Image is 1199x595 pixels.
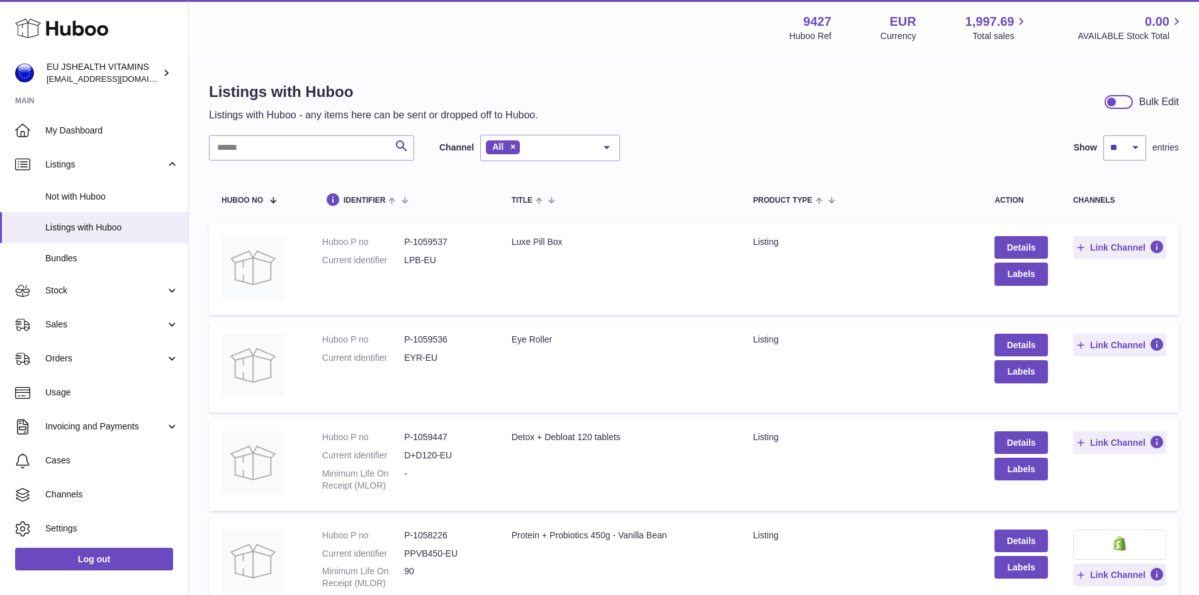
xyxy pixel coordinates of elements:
span: 1,997.69 [965,13,1015,30]
a: Log out [15,548,173,570]
dd: P-1059536 [404,334,486,346]
a: 0.00 AVAILABLE Stock Total [1078,13,1184,42]
div: action [994,196,1048,205]
strong: EUR [889,13,916,30]
label: Show [1074,142,1097,154]
img: Eye Roller [222,334,284,397]
h1: Listings with Huboo [209,82,538,102]
span: Bundles [45,252,179,264]
img: Detox + Debloat 120 tablets [222,431,284,494]
span: Listings with Huboo [45,222,179,234]
img: shopify-small.png [1113,536,1127,551]
dt: Huboo P no [322,236,404,248]
div: EU JSHEALTH VITAMINS [47,61,160,85]
span: Orders [45,353,166,365]
button: Link Channel [1073,431,1166,454]
span: Link Channel [1090,569,1146,581]
strong: 9427 [803,13,831,30]
dt: Huboo P no [322,431,404,443]
dt: Current identifier [322,254,404,266]
dd: LPB-EU [404,254,486,266]
span: Cases [45,455,179,467]
dt: Huboo P no [322,530,404,541]
span: Link Channel [1090,437,1146,448]
dt: Huboo P no [322,334,404,346]
div: listing [753,236,970,248]
span: Not with Huboo [45,191,179,203]
span: Product Type [753,196,813,205]
div: Bulk Edit [1139,95,1179,109]
button: Labels [994,458,1048,480]
dt: Minimum Life On Receipt (MLOR) [322,468,404,492]
dd: EYR-EU [404,352,486,364]
img: Protein + Probiotics 450g - Vanilla Bean [222,530,284,592]
span: Huboo no [222,196,263,205]
span: 0.00 [1145,13,1169,30]
span: All [492,142,504,152]
div: listing [753,530,970,541]
a: Details [994,236,1048,259]
dd: PPVB450-EU [404,548,486,560]
div: channels [1073,196,1166,205]
dd: - [404,468,486,492]
dd: D+D120-EU [404,450,486,462]
span: identifier [344,196,386,205]
dd: P-1059537 [404,236,486,248]
span: Settings [45,523,179,535]
dt: Current identifier [322,352,404,364]
span: Link Channel [1090,339,1146,351]
div: listing [753,431,970,443]
img: internalAdmin-9427@internal.huboo.com [15,64,34,82]
a: Details [994,530,1048,552]
div: Luxe Pill Box [512,236,728,248]
dd: P-1059447 [404,431,486,443]
span: entries [1152,142,1179,154]
span: My Dashboard [45,125,179,137]
label: Channel [439,142,474,154]
a: Details [994,431,1048,454]
div: Eye Roller [512,334,728,346]
span: AVAILABLE Stock Total [1078,30,1184,42]
span: [EMAIL_ADDRESS][DOMAIN_NAME] [47,74,185,84]
dt: Current identifier [322,548,404,560]
button: Link Channel [1073,236,1166,259]
p: Listings with Huboo - any items here can be sent or dropped off to Huboo. [209,108,538,122]
div: Currency [881,30,916,42]
a: 1,997.69 Total sales [965,13,1029,42]
span: Sales [45,319,166,331]
dt: Current identifier [322,450,404,462]
span: Listings [45,159,166,171]
span: Total sales [972,30,1028,42]
dd: P-1058226 [404,530,486,541]
span: Usage [45,387,179,399]
div: Protein + Probiotics 450g - Vanilla Bean [512,530,728,541]
button: Link Channel [1073,564,1166,586]
div: listing [753,334,970,346]
dd: 90 [404,565,486,589]
span: Invoicing and Payments [45,421,166,433]
span: title [512,196,532,205]
button: Link Channel [1073,334,1166,356]
div: Huboo Ref [789,30,831,42]
button: Labels [994,556,1048,579]
button: Labels [994,263,1048,285]
a: Details [994,334,1048,356]
button: Labels [994,360,1048,383]
span: Link Channel [1090,242,1146,253]
div: Detox + Debloat 120 tablets [512,431,728,443]
span: Stock [45,285,166,297]
dt: Minimum Life On Receipt (MLOR) [322,565,404,589]
span: Channels [45,489,179,501]
img: Luxe Pill Box [222,236,284,299]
